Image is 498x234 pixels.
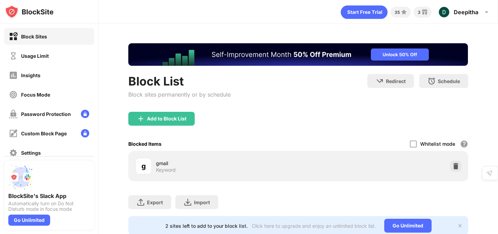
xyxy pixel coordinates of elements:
[454,9,478,16] div: Deepitha
[395,10,400,15] div: 35
[165,223,248,229] div: 2 sites left to add to your block list.
[21,150,41,156] div: Settings
[420,141,455,147] div: Whitelist mode
[418,10,421,15] div: 3
[386,78,406,84] div: Redirect
[341,5,388,19] div: animation
[128,74,231,88] div: Block List
[128,91,231,98] div: Block sites permanently or by schedule
[438,78,460,84] div: Schedule
[81,110,89,118] img: lock-menu.svg
[21,72,40,78] div: Insights
[9,52,18,60] img: time-usage-off.svg
[21,130,67,136] div: Custom Block Page
[147,199,163,205] div: Export
[194,199,210,205] div: Import
[9,71,18,80] img: insights-off.svg
[21,53,49,59] div: Usage Limit
[8,192,90,199] div: BlockSite's Slack App
[156,167,176,173] div: Keyword
[21,111,71,117] div: Password Protection
[421,8,429,16] img: reward-small.svg
[9,32,18,41] img: block-on.svg
[21,34,47,39] div: Block Sites
[457,223,463,228] img: x-button.svg
[128,141,162,147] div: Blocked Items
[9,110,18,118] img: password-protection-off.svg
[9,90,18,99] img: focus-off.svg
[384,219,432,233] div: Go Unlimited
[400,8,408,16] img: points-small.svg
[5,5,54,19] img: logo-blocksite.svg
[147,116,186,121] div: Add to Block List
[21,92,50,98] div: Focus Mode
[9,148,18,157] img: settings-off.svg
[9,129,18,138] img: customize-block-page-off.svg
[141,161,146,171] div: g
[81,129,89,137] img: lock-menu.svg
[8,201,90,212] div: Automatically turn on Do Not Disturb mode in focus mode
[8,215,50,226] div: Go Unlimited
[8,165,33,190] img: push-slack.svg
[156,160,298,167] div: gmail
[128,43,468,66] iframe: Banner
[252,223,376,229] div: Click here to upgrade and enjoy an unlimited block list.
[439,7,450,18] img: ACg8ocKSdOnqCRidjy1FMQRAaWHQiBISKKEMq0CyuZu83eeTNAVYoA=s96-c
